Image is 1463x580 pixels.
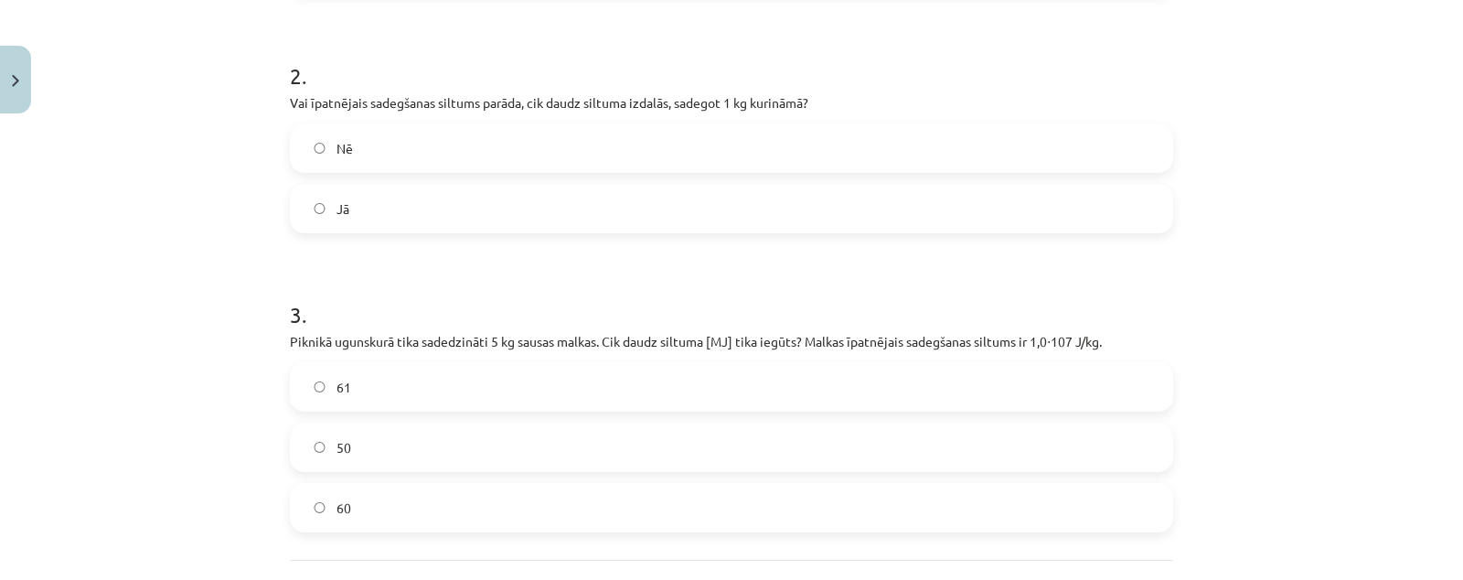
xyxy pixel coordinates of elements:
p: Vai īpatnējais sadegšanas siltums parāda, cik daudz siltuma izdalās, sadegot 1 kg kurināmā? [290,93,1173,113]
span: Nē [336,139,353,158]
span: Jā [336,199,349,219]
span: 60 [336,499,351,518]
h1: 2 . [290,31,1173,88]
input: Nē [314,143,326,155]
img: icon-close-lesson-0947bae3869378f0d4975bcd49f059093ad1ed9edebbc8119c70593378902aed.svg [12,75,19,87]
span: 50 [336,438,351,457]
input: 60 [314,502,326,514]
p: Piknikā ugunskurā tika sadedzināti 5 kg sausas malkas. Cik daudz siltuma [MJ] tika iegūts? Malkas... [290,332,1173,351]
span: 61 [336,378,351,397]
h1: 3 . [290,270,1173,327]
input: 50 [314,442,326,454]
input: Jā [314,203,326,215]
input: 61 [314,381,326,393]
